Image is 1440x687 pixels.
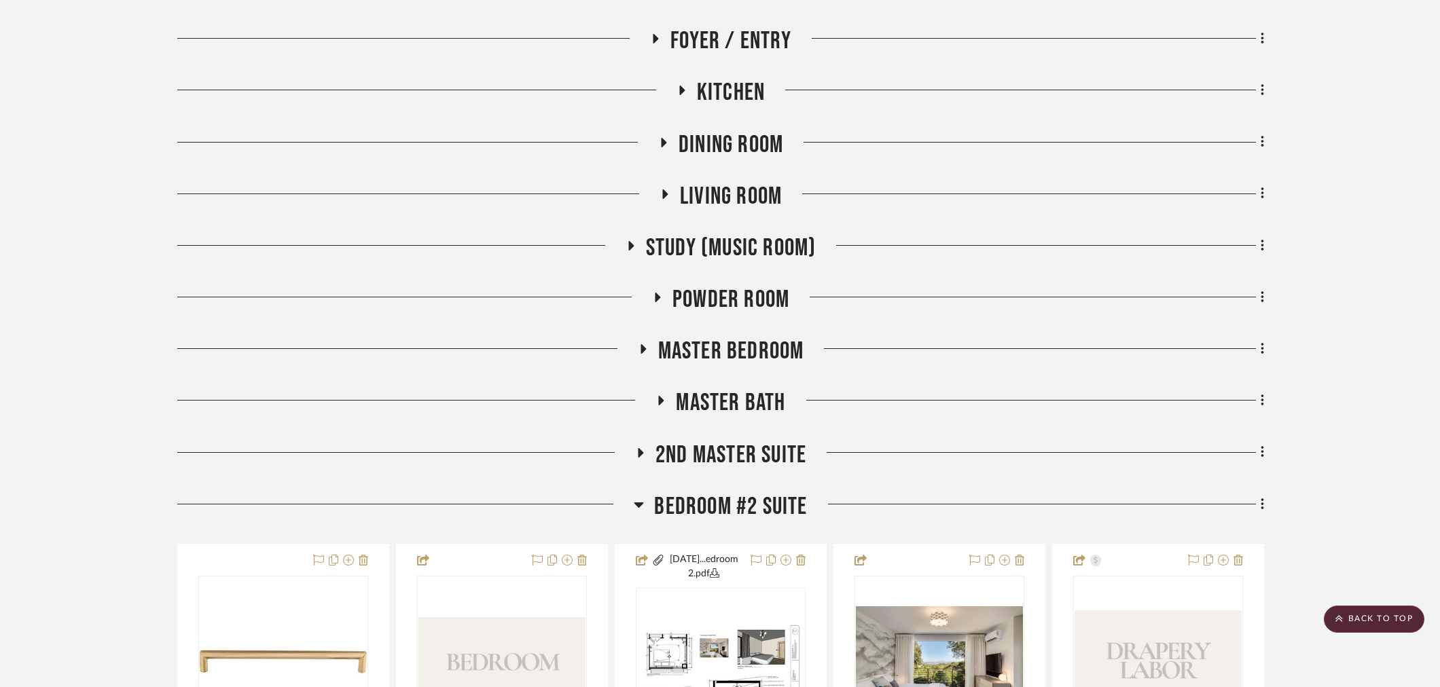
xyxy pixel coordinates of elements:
scroll-to-top-button: BACK TO TOP [1324,606,1424,633]
span: Master Bedroom [658,337,804,366]
span: Living Room [680,182,782,211]
button: [DATE]...edroom 2.pdf [665,553,742,581]
span: Study (Music Room) [646,234,816,263]
span: Kitchen [697,78,765,107]
span: Master Bath [676,388,785,417]
span: 2nd Master Suite [655,441,806,470]
span: Powder Room [672,285,789,314]
span: Dining Room [679,130,783,160]
span: Foyer / Entry [670,26,791,56]
span: Bedroom #2 Suite [654,492,807,521]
